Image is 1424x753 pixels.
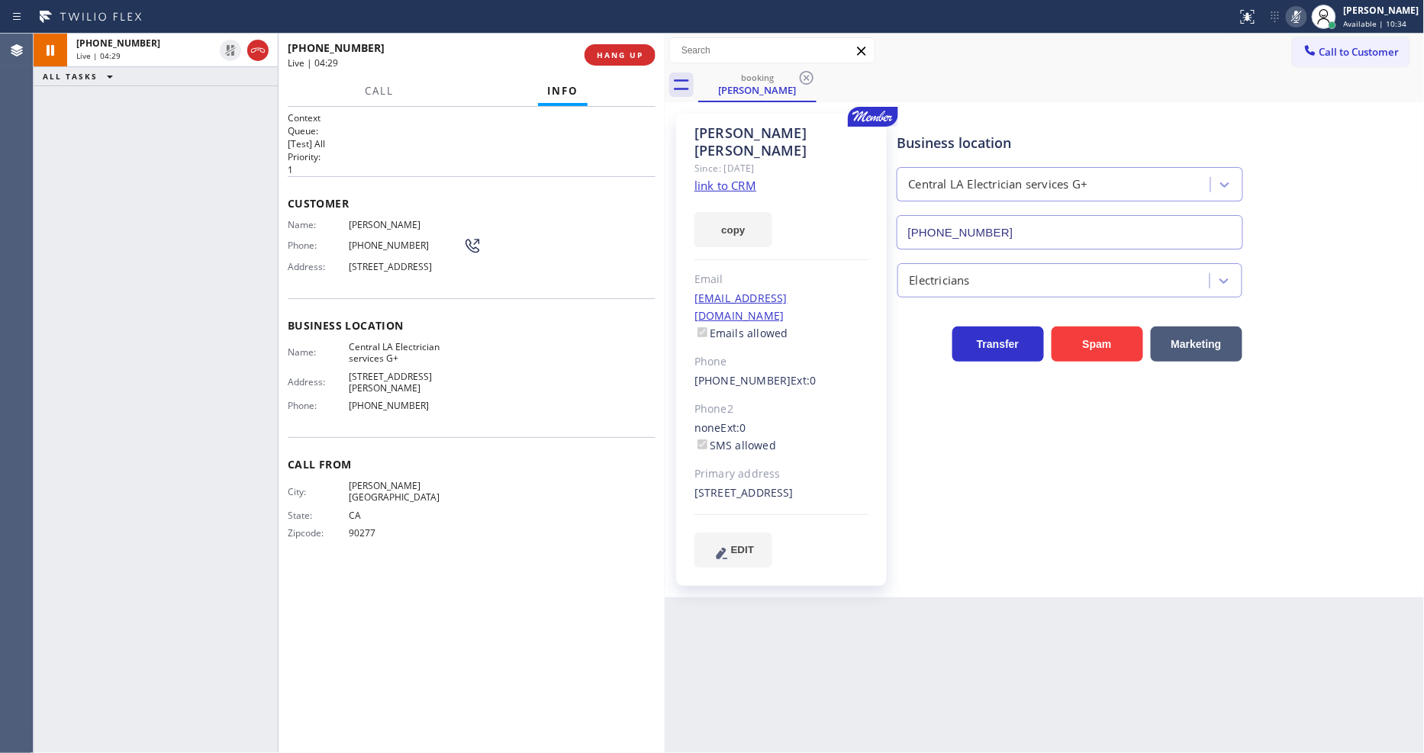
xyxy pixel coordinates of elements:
[288,150,656,163] h2: Priority:
[897,215,1243,249] input: Phone Number
[288,40,385,55] span: [PHONE_NUMBER]
[288,219,349,230] span: Name:
[694,326,788,340] label: Emails allowed
[791,373,817,388] span: Ext: 0
[349,341,463,365] span: Central LA Electrician services G+
[547,84,578,98] span: Info
[288,510,349,521] span: State:
[220,40,241,61] button: Unhold Customer
[288,196,656,211] span: Customer
[288,137,656,150] p: [Test] All
[694,124,869,159] div: [PERSON_NAME] [PERSON_NAME]
[694,373,791,388] a: [PHONE_NUMBER]
[288,486,349,497] span: City:
[288,124,656,137] h2: Queue:
[698,439,707,449] input: SMS allowed
[1052,327,1143,362] button: Spam
[694,401,869,418] div: Phone2
[349,480,463,504] span: [PERSON_NAME][GEOGRAPHIC_DATA]
[76,37,160,50] span: [PHONE_NUMBER]
[700,72,815,83] div: booking
[288,56,338,69] span: Live | 04:29
[1344,18,1407,29] span: Available | 10:34
[694,484,869,502] div: [STREET_ADDRESS]
[670,38,875,63] input: Search
[288,111,656,124] h1: Context
[288,527,349,539] span: Zipcode:
[721,420,746,435] span: Ext: 0
[288,346,349,358] span: Name:
[1319,45,1400,59] span: Call to Customer
[597,50,643,60] span: HANG UP
[694,420,869,455] div: none
[909,176,1088,194] div: Central LA Electrician services G+
[694,212,772,247] button: copy
[349,240,463,251] span: [PHONE_NUMBER]
[349,527,463,539] span: 90277
[349,371,463,394] span: [STREET_ADDRESS][PERSON_NAME]
[585,44,656,66] button: HANG UP
[43,71,98,82] span: ALL TASKS
[349,261,463,272] span: [STREET_ADDRESS]
[694,353,869,371] div: Phone
[731,544,754,555] span: EDIT
[538,76,588,106] button: Info
[349,219,463,230] span: [PERSON_NAME]
[288,318,656,333] span: Business location
[694,533,772,568] button: EDIT
[700,83,815,97] div: [PERSON_NAME]
[698,327,707,337] input: Emails allowed
[1151,327,1242,362] button: Marketing
[694,465,869,483] div: Primary address
[1286,6,1307,27] button: Mute
[349,510,463,521] span: CA
[694,159,869,177] div: Since: [DATE]
[247,40,269,61] button: Hang up
[694,178,756,193] a: link to CRM
[1293,37,1410,66] button: Call to Customer
[288,376,349,388] span: Address:
[365,84,394,98] span: Call
[356,76,403,106] button: Call
[694,291,788,323] a: [EMAIL_ADDRESS][DOMAIN_NAME]
[288,261,349,272] span: Address:
[952,327,1044,362] button: Transfer
[288,163,656,176] p: 1
[694,271,869,288] div: Email
[694,438,776,452] label: SMS allowed
[910,272,970,289] div: Electricians
[897,133,1242,153] div: Business location
[288,457,656,471] span: Call From
[288,400,349,411] span: Phone:
[76,50,121,61] span: Live | 04:29
[1344,4,1419,17] div: [PERSON_NAME]
[349,400,463,411] span: [PHONE_NUMBER]
[700,68,815,101] div: Ron Stevens
[34,67,128,85] button: ALL TASKS
[288,240,349,251] span: Phone:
